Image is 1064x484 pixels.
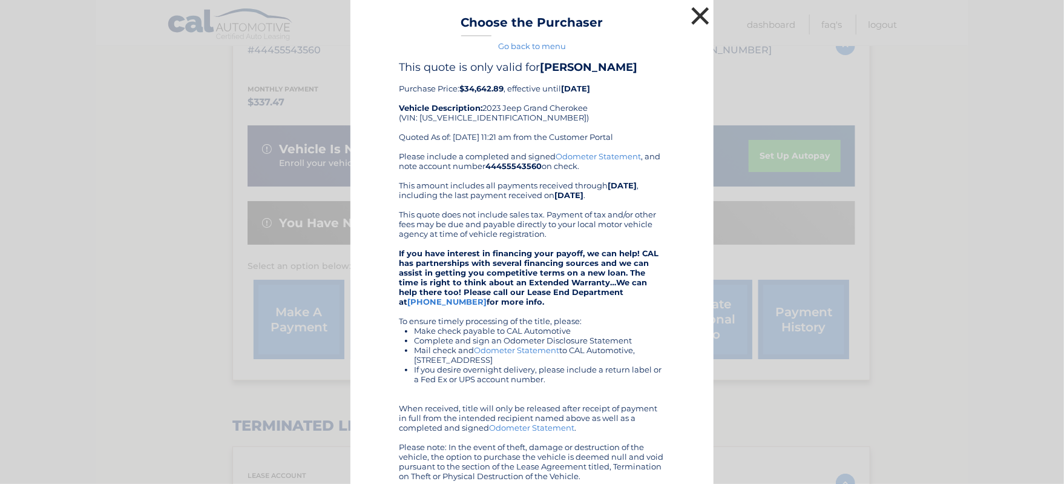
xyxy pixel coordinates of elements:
[485,161,542,171] b: 44455543560
[414,365,665,384] li: If you desire overnight delivery, please include a return label or a Fed Ex or UPS account number.
[489,423,574,433] a: Odometer Statement
[561,84,590,93] b: [DATE]
[688,4,712,28] button: ×
[414,336,665,345] li: Complete and sign an Odometer Disclosure Statement
[554,190,583,200] b: [DATE]
[474,345,559,355] a: Odometer Statement
[399,61,665,74] h4: This quote is only valid for
[407,297,487,307] a: [PHONE_NUMBER]
[399,248,658,307] strong: If you have interest in financing your payoff, we can help! CAL has partnerships with several fin...
[461,15,603,36] h3: Choose the Purchaser
[399,151,665,481] div: Please include a completed and signed , and note account number on check. This amount includes al...
[608,181,637,190] b: [DATE]
[459,84,504,93] b: $34,642.89
[414,345,665,365] li: Mail check and to CAL Automotive, [STREET_ADDRESS]
[498,41,566,51] a: Go back to menu
[414,326,665,336] li: Make check payable to CAL Automotive
[399,61,665,151] div: Purchase Price: , effective until 2023 Jeep Grand Cherokee (VIN: [US_VEHICLE_IDENTIFICATION_NUMBE...
[399,103,482,113] strong: Vehicle Description:
[556,151,641,161] a: Odometer Statement
[540,61,637,74] b: [PERSON_NAME]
